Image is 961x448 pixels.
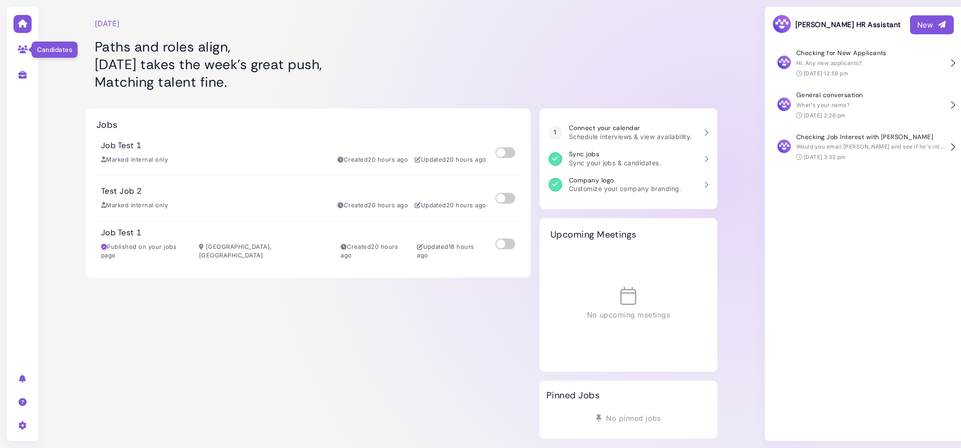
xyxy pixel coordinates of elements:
[917,19,947,30] div: New
[544,120,713,146] a: 1 Connect your calendar Schedule interviews & view availability.
[772,42,954,84] button: Checking for New Applicants Hi. Any new applicants? [DATE] 12:59 pm
[337,201,408,210] div: Created
[31,41,78,58] div: Candidates
[9,37,37,61] a: Candidates
[446,201,486,209] time: Aug 13, 2025
[550,249,707,358] div: No upcoming meetings
[446,156,486,163] time: Aug 13, 2025
[796,133,945,141] h4: Checking Job Interest with [PERSON_NAME]
[101,187,142,196] h3: Test Job 2
[569,158,661,168] p: Sync your jobs & candidates.
[544,146,713,172] a: Sync jobs Sync your jobs & candidates.
[97,221,520,267] a: Job Test 1 Published on your jobs page [GEOGRAPHIC_DATA], [GEOGRAPHIC_DATA] Created20 hours ago U...
[337,155,408,164] div: Created
[101,243,192,260] div: Published on your jobs page
[804,112,846,119] time: [DATE] 2:26 pm
[341,243,410,260] div: Created
[569,132,692,141] p: Schedule interviews & view availability.
[417,243,486,260] div: Updated
[97,130,520,175] a: Job Test 1 Marked internal only Created20 hours ago Updated20 hours ago
[804,70,848,77] time: [DATE] 12:59 pm
[569,184,681,193] p: Customize your company branding.
[97,176,520,221] a: Test Job 2 Marked internal only Created20 hours ago Updated20 hours ago
[772,84,954,126] button: General conversation What's your name? [DATE] 2:26 pm
[546,390,600,401] h2: Pinned Jobs
[549,126,562,140] div: 1
[199,243,336,260] div: [GEOGRAPHIC_DATA], [GEOGRAPHIC_DATA]
[101,228,142,238] h3: Job Test 1
[910,15,954,34] button: New
[796,49,945,57] h4: Checking for New Applicants
[95,38,522,91] h1: Paths and roles align, [DATE] takes the week’s great push, Matching talent fine.
[550,229,637,240] h2: Upcoming Meetings
[546,410,711,427] div: No pinned jobs
[544,172,713,198] a: Company logo Customize your company branding.
[101,155,168,164] div: Marked internal only
[796,91,945,99] h4: General conversation
[804,154,846,160] time: [DATE] 3:32 pm
[569,124,692,132] h3: Connect your calendar
[415,155,486,164] div: Updated
[368,201,408,209] time: Aug 13, 2025
[772,126,954,168] button: Checking Job Interest with [PERSON_NAME] Would you email [PERSON_NAME] and see if he's interested...
[97,119,118,130] h2: Jobs
[415,201,486,210] div: Updated
[796,60,862,66] span: Hi. Any new applicants?
[569,177,681,184] h3: Company logo
[368,156,408,163] time: Aug 13, 2025
[101,201,168,210] div: Marked internal only
[101,141,142,151] h3: Job Test 1
[95,18,120,29] time: [DATE]
[772,14,901,35] h3: [PERSON_NAME] HR Assistant
[796,102,850,108] span: What's your name?
[569,150,661,158] h3: Sync jobs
